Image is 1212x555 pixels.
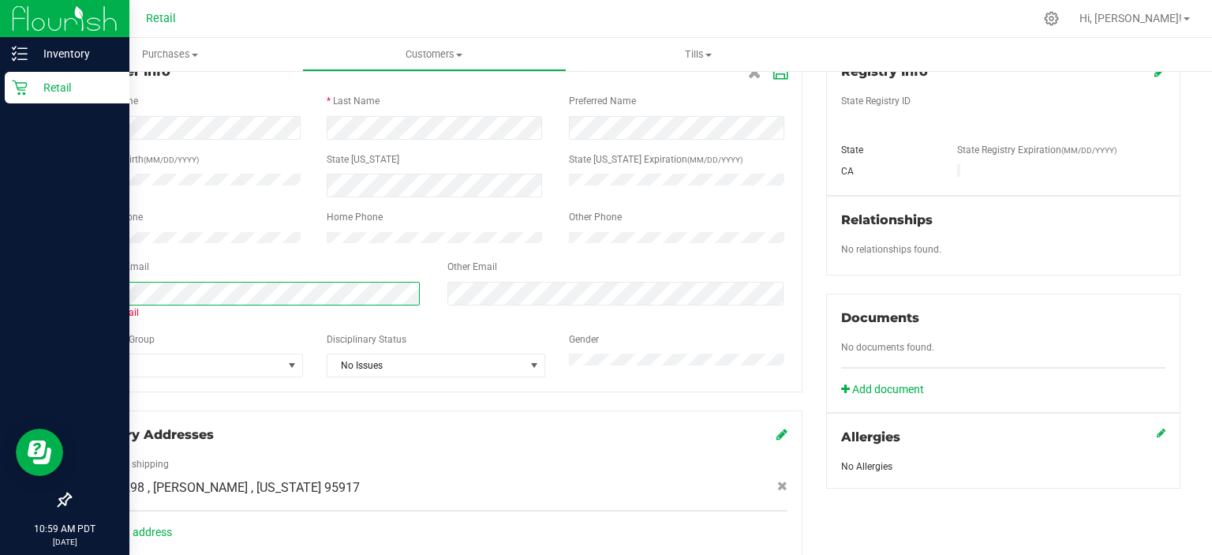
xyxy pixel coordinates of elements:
[38,47,302,62] span: Purchases
[525,354,544,377] span: select
[841,459,1165,474] div: No Allergies
[16,429,63,476] iframe: Resource center
[144,156,199,164] span: (MM/DD/YYYY)
[7,522,122,536] p: 10:59 AM PDT
[303,47,566,62] span: Customers
[841,310,919,325] span: Documents
[567,47,830,62] span: Tills
[146,12,176,25] span: Retail
[841,94,911,108] label: State Registry ID
[829,164,945,178] div: CA
[333,94,380,108] label: Last Name
[957,143,1117,157] label: State Registry Expiration
[302,38,567,71] a: Customers
[569,152,743,167] label: State [US_STATE] Expiration
[569,210,622,224] label: Other Phone
[567,38,831,71] a: Tills
[7,536,122,548] p: [DATE]
[1061,146,1117,155] span: (MM/DD/YYYY)
[327,152,399,167] label: State [US_STATE]
[12,80,28,96] inline-svg: Retail
[327,210,383,224] label: Home Phone
[569,332,599,347] label: Gender
[38,38,302,71] a: Purchases
[841,429,900,444] span: Allergies
[569,94,636,108] label: Preferred Name
[84,427,214,442] span: Delivery Addresses
[28,78,122,97] p: Retail
[84,306,424,320] div: Invalid email
[85,354,282,377] span: None
[841,381,932,398] a: Add document
[841,342,934,353] span: No documents found.
[327,354,525,377] span: No Issues
[1042,11,1061,26] div: Manage settings
[687,156,743,164] span: (MM/DD/YYYY)
[282,354,302,377] span: select
[12,46,28,62] inline-svg: Inventory
[1079,12,1182,24] span: Hi, [PERSON_NAME]!
[841,212,933,227] span: Relationships
[91,152,199,167] label: Date of Birth
[841,242,941,257] label: No relationships found.
[829,143,945,157] div: State
[447,260,497,274] label: Other Email
[84,478,360,497] span: PO BX 298 , [PERSON_NAME] , [US_STATE] 95917
[28,44,122,63] p: Inventory
[327,332,406,347] label: Disciplinary Status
